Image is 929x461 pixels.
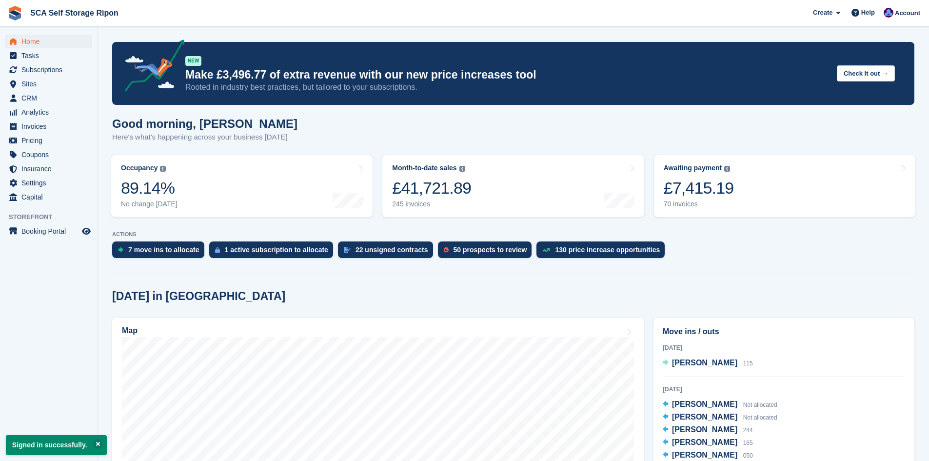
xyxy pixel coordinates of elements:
[112,132,297,143] p: Here's what's happening across your business [DATE]
[664,200,734,208] div: 70 invoices
[21,35,80,48] span: Home
[344,247,351,253] img: contract_signature_icon-13c848040528278c33f63329250d36e43548de30e8caae1d1a13099fd9432cc5.svg
[80,225,92,237] a: Preview store
[664,178,734,198] div: £7,415.19
[112,231,914,238] p: ACTIONS
[21,176,80,190] span: Settings
[392,164,456,172] div: Month-to-date sales
[663,437,753,449] a: [PERSON_NAME] 165
[813,8,832,18] span: Create
[663,399,777,411] a: [PERSON_NAME] Not allocated
[663,343,905,352] div: [DATE]
[5,162,92,176] a: menu
[21,77,80,91] span: Sites
[444,247,449,253] img: prospect-51fa495bee0391a8d652442698ab0144808aea92771e9ea1ae160a38d050c398.svg
[111,155,373,217] a: Occupancy 89.14% No change [DATE]
[128,246,199,254] div: 7 move ins to allocate
[112,117,297,130] h1: Good morning, [PERSON_NAME]
[743,401,777,408] span: Not allocated
[21,120,80,133] span: Invoices
[5,134,92,147] a: menu
[392,200,471,208] div: 245 invoices
[21,190,80,204] span: Capital
[21,162,80,176] span: Insurance
[21,49,80,62] span: Tasks
[112,290,285,303] h2: [DATE] in [GEOGRAPHIC_DATA]
[438,241,537,263] a: 50 prospects to review
[536,241,670,263] a: 130 price increase opportunities
[121,164,158,172] div: Occupancy
[185,68,829,82] p: Make £3,496.77 of extra revenue with our new price increases tool
[209,241,338,263] a: 1 active subscription to allocate
[743,452,753,459] span: 050
[225,246,328,254] div: 1 active subscription to allocate
[21,148,80,161] span: Coupons
[26,5,122,21] a: SCA Self Storage Ripon
[5,148,92,161] a: menu
[21,224,80,238] span: Booking Portal
[542,248,550,252] img: price_increase_opportunities-93ffe204e8149a01c8c9dc8f82e8f89637d9d84a8eef4429ea346261dce0b2c0.svg
[5,35,92,48] a: menu
[672,425,737,434] span: [PERSON_NAME]
[663,357,753,370] a: [PERSON_NAME] 115
[112,241,209,263] a: 7 move ins to allocate
[5,176,92,190] a: menu
[5,49,92,62] a: menu
[6,435,107,455] p: Signed in successfully.
[743,414,777,421] span: Not allocated
[8,6,22,20] img: stora-icon-8386f47178a22dfd0bd8f6a31ec36ba5ce8667c1dd55bd0f319d3a0aa187defe.svg
[5,77,92,91] a: menu
[654,155,915,217] a: Awaiting payment £7,415.19 70 invoices
[861,8,875,18] span: Help
[743,427,753,434] span: 244
[185,56,201,66] div: NEW
[356,246,428,254] div: 22 unsigned contracts
[663,424,753,437] a: [PERSON_NAME] 244
[121,200,178,208] div: No change [DATE]
[121,178,178,198] div: 89.14%
[215,247,220,253] img: active_subscription_to_allocate_icon-d502201f5373d7db506a760aba3b589e785aa758c864c3986d89f69b8ff3...
[122,326,138,335] h2: Map
[5,120,92,133] a: menu
[454,246,527,254] div: 50 prospects to review
[743,360,753,367] span: 115
[837,65,895,81] button: Check it out →
[664,164,722,172] div: Awaiting payment
[5,91,92,105] a: menu
[160,166,166,172] img: icon-info-grey-7440780725fd019a000dd9b08b2336e03edf1995a4989e88bcd33f0948082b44.svg
[672,451,737,459] span: [PERSON_NAME]
[459,166,465,172] img: icon-info-grey-7440780725fd019a000dd9b08b2336e03edf1995a4989e88bcd33f0948082b44.svg
[663,326,905,338] h2: Move ins / outs
[392,178,471,198] div: £41,721.89
[5,190,92,204] a: menu
[672,438,737,446] span: [PERSON_NAME]
[663,411,777,424] a: [PERSON_NAME] Not allocated
[672,413,737,421] span: [PERSON_NAME]
[21,91,80,105] span: CRM
[117,40,185,95] img: price-adjustments-announcement-icon-8257ccfd72463d97f412b2fc003d46551f7dbcb40ab6d574587a9cd5c0d94...
[743,440,753,446] span: 165
[672,359,737,367] span: [PERSON_NAME]
[5,224,92,238] a: menu
[21,63,80,77] span: Subscriptions
[724,166,730,172] img: icon-info-grey-7440780725fd019a000dd9b08b2336e03edf1995a4989e88bcd33f0948082b44.svg
[21,105,80,119] span: Analytics
[555,246,660,254] div: 130 price increase opportunities
[185,82,829,93] p: Rooted in industry best practices, but tailored to your subscriptions.
[21,134,80,147] span: Pricing
[672,400,737,408] span: [PERSON_NAME]
[9,212,97,222] span: Storefront
[884,8,893,18] img: Sarah Race
[5,63,92,77] a: menu
[895,8,920,18] span: Account
[118,247,123,253] img: move_ins_to_allocate_icon-fdf77a2bb77ea45bf5b3d319d69a93e2d87916cf1d5bf7949dd705db3b84f3ca.svg
[382,155,644,217] a: Month-to-date sales £41,721.89 245 invoices
[663,385,905,394] div: [DATE]
[338,241,438,263] a: 22 unsigned contracts
[5,105,92,119] a: menu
